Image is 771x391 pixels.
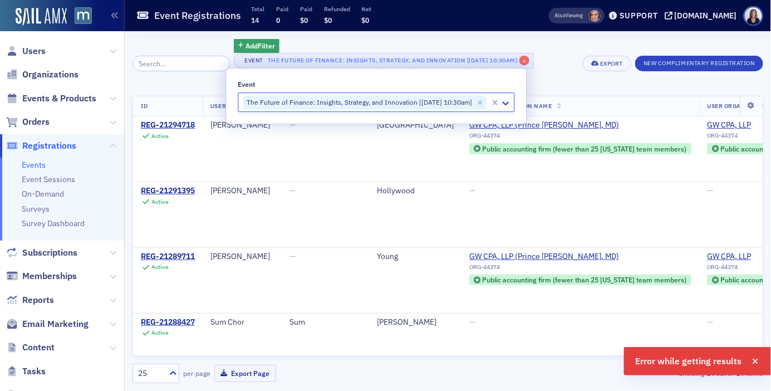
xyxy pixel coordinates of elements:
[300,5,312,13] p: Paid
[362,16,370,25] span: $0
[6,45,46,57] a: Users
[151,198,169,206] div: Active
[141,186,195,196] a: REG-21291395
[251,16,259,25] span: 14
[210,102,264,110] span: User First Name
[469,143,692,154] div: Public accounting firm (fewer than 25 Maryland team members)
[744,6,763,26] span: Profile
[151,329,169,336] div: Active
[210,186,274,196] div: [PERSON_NAME]
[276,16,280,25] span: 0
[324,16,332,25] span: $0
[589,10,601,22] span: Katie Foo
[75,7,92,25] img: SailAMX
[6,116,50,128] a: Orders
[141,102,148,110] span: ID
[276,5,288,13] p: Paid
[22,294,54,306] span: Reports
[22,189,64,199] a: On-Demand
[635,57,763,67] a: New Complimentary Registration
[154,9,241,22] h1: Event Registrations
[22,45,46,57] span: Users
[22,341,55,354] span: Content
[22,174,75,184] a: Event Sessions
[22,365,46,378] span: Tasks
[6,69,78,81] a: Organizations
[377,252,454,262] div: Young
[183,368,210,378] label: per page
[469,317,475,327] span: —
[245,41,275,51] span: Add Filter
[214,365,276,382] button: Export Page
[16,8,67,26] img: SailAMX
[665,12,741,19] button: [DOMAIN_NAME]
[377,317,454,328] div: [PERSON_NAME]
[6,341,55,354] a: Content
[22,204,50,214] a: Surveys
[362,5,372,13] p: Net
[474,96,487,109] div: Remove The Future of Finance: Insights, Strategy, and Innovation [9/29/2025 10:30am]
[141,317,195,328] a: REG-21288427
[635,56,763,71] button: New Complimentary Registration
[6,247,77,259] a: Subscriptions
[469,185,475,195] span: —
[519,56,529,66] span: ×
[22,92,96,105] span: Events & Products
[251,5,264,13] p: Total
[141,120,195,130] a: REG-21294718
[675,11,737,21] div: [DOMAIN_NAME]
[6,270,77,282] a: Memberships
[244,96,474,109] div: The Future of Finance: Insights, Strategy, and Innovation [[DATE] 10:30am]
[6,294,54,306] a: Reports
[22,140,76,152] span: Registrations
[6,92,96,105] a: Events & Products
[483,146,687,152] div: Public accounting firm (fewer than 25 [US_STATE] team members)
[561,368,763,378] div: Showing out of items
[583,56,631,71] button: Export
[268,55,518,66] div: The Future of Finance: Insights, Strategy, and Innovation [[DATE] 10:30am]
[67,7,92,26] a: View Homepage
[242,57,266,64] div: Event
[289,317,361,328] div: Sum
[555,12,566,19] div: Also
[132,56,230,71] input: Search…
[620,11,658,21] div: Support
[707,185,713,195] span: —
[138,368,163,379] div: 25
[300,16,308,25] span: $0
[469,275,692,285] div: Public accounting firm (fewer than 25 Maryland team members)
[234,39,279,53] button: AddFilter
[238,80,256,89] div: Event
[210,120,274,130] div: [PERSON_NAME]
[141,252,195,262] a: REG-21289711
[469,252,692,262] a: GW CPA, LLP (Prince [PERSON_NAME], MD)
[22,160,46,170] a: Events
[469,132,692,143] div: ORG-44374
[469,120,692,130] a: GW CPA, LLP (Prince [PERSON_NAME], MD)
[555,12,583,19] span: Viewing
[22,318,89,330] span: Email Marketing
[377,120,454,130] div: [GEOGRAPHIC_DATA]
[6,365,46,378] a: Tasks
[707,317,713,327] span: —
[151,263,169,271] div: Active
[210,252,274,262] div: [PERSON_NAME]
[469,263,692,275] div: ORG-44374
[22,218,85,228] a: Survey Dashboard
[234,53,533,69] button: EventThe Future of Finance: Insights, Strategy, and Innovation [[DATE] 10:30am]×
[210,317,274,328] div: Sum Chor
[289,120,296,130] span: —
[483,277,687,283] div: Public accounting firm (fewer than 25 [US_STATE] team members)
[22,116,50,128] span: Orders
[600,61,623,67] div: Export
[324,5,350,13] p: Refunded
[469,252,619,262] span: GW CPA, LLP (Prince Frederick, MD)
[636,355,742,368] span: Error while getting results
[289,185,296,195] span: —
[151,133,169,140] div: Active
